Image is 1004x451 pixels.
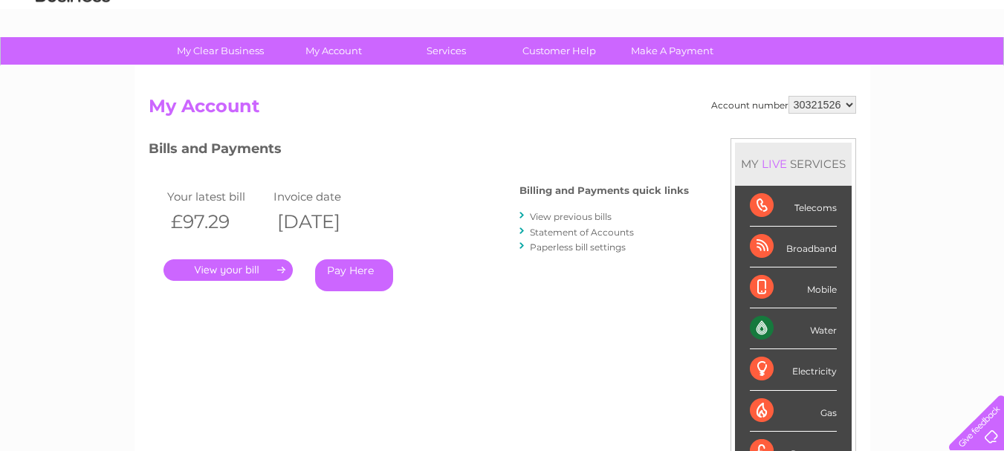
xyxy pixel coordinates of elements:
[385,37,508,65] a: Services
[711,96,856,114] div: Account number
[750,349,837,390] div: Electricity
[750,267,837,308] div: Mobile
[821,63,866,74] a: Telecoms
[735,143,852,185] div: MY SERVICES
[750,227,837,267] div: Broadband
[905,63,942,74] a: Contact
[530,241,626,253] a: Paperless bill settings
[163,259,293,281] a: .
[742,63,771,74] a: Water
[759,157,790,171] div: LIVE
[498,37,621,65] a: Customer Help
[270,207,377,237] th: [DATE]
[163,207,271,237] th: £97.29
[272,37,395,65] a: My Account
[149,96,856,124] h2: My Account
[530,211,612,222] a: View previous bills
[163,186,271,207] td: Your latest bill
[519,185,689,196] h4: Billing and Payments quick links
[159,37,282,65] a: My Clear Business
[750,308,837,349] div: Water
[35,39,111,84] img: logo.png
[875,63,896,74] a: Blog
[955,63,990,74] a: Log out
[611,37,733,65] a: Make A Payment
[315,259,393,291] a: Pay Here
[270,186,377,207] td: Invoice date
[750,186,837,227] div: Telecoms
[149,138,689,164] h3: Bills and Payments
[750,391,837,432] div: Gas
[780,63,812,74] a: Energy
[530,227,634,238] a: Statement of Accounts
[724,7,826,26] a: 0333 014 3131
[152,8,854,72] div: Clear Business is a trading name of Verastar Limited (registered in [GEOGRAPHIC_DATA] No. 3667643...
